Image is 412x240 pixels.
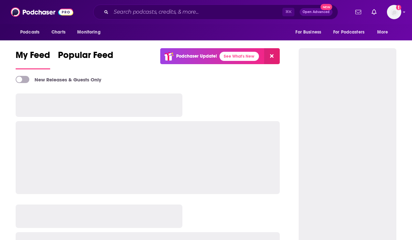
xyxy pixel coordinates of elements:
button: open menu [16,26,48,38]
span: ⌘ K [282,8,294,16]
button: open menu [73,26,109,38]
a: Show notifications dropdown [369,7,379,18]
span: More [377,28,388,37]
span: Monitoring [77,28,100,37]
a: My Feed [16,49,50,69]
span: Charts [51,28,65,37]
button: open menu [291,26,329,38]
button: open menu [329,26,374,38]
span: Open Advanced [303,10,330,14]
svg: Add a profile image [396,5,401,10]
button: Open AdvancedNew [300,8,333,16]
a: Popular Feed [58,49,113,69]
a: Show notifications dropdown [353,7,364,18]
img: User Profile [387,5,401,19]
p: Podchaser Update! [176,53,217,59]
input: Search podcasts, credits, & more... [111,7,282,17]
div: Search podcasts, credits, & more... [93,5,338,20]
a: New Releases & Guests Only [16,76,101,83]
img: Podchaser - Follow, Share and Rate Podcasts [11,6,73,18]
span: New [320,4,332,10]
a: See What's New [220,52,259,61]
span: Logged in as RebeccaThomas9000 [387,5,401,19]
span: My Feed [16,49,50,64]
span: For Podcasters [333,28,364,37]
button: open menu [373,26,396,38]
button: Show profile menu [387,5,401,19]
a: Charts [47,26,69,38]
span: Popular Feed [58,49,113,64]
span: For Business [295,28,321,37]
span: Podcasts [20,28,39,37]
